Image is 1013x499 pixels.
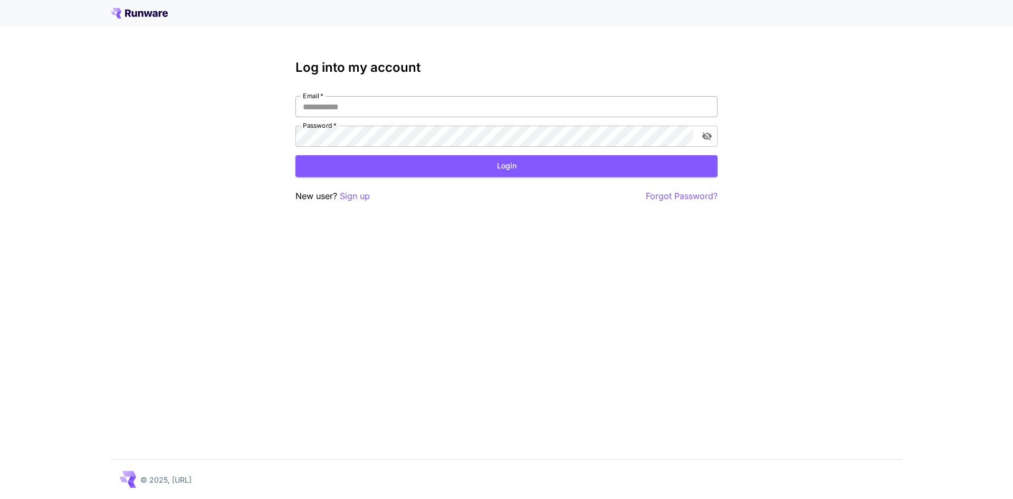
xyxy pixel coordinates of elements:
[303,121,337,130] label: Password
[697,127,716,146] button: toggle password visibility
[303,91,323,100] label: Email
[340,190,370,203] button: Sign up
[295,155,718,177] button: Login
[140,474,192,485] p: © 2025, [URL]
[646,190,718,203] button: Forgot Password?
[295,60,718,75] h3: Log into my account
[295,190,370,203] p: New user?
